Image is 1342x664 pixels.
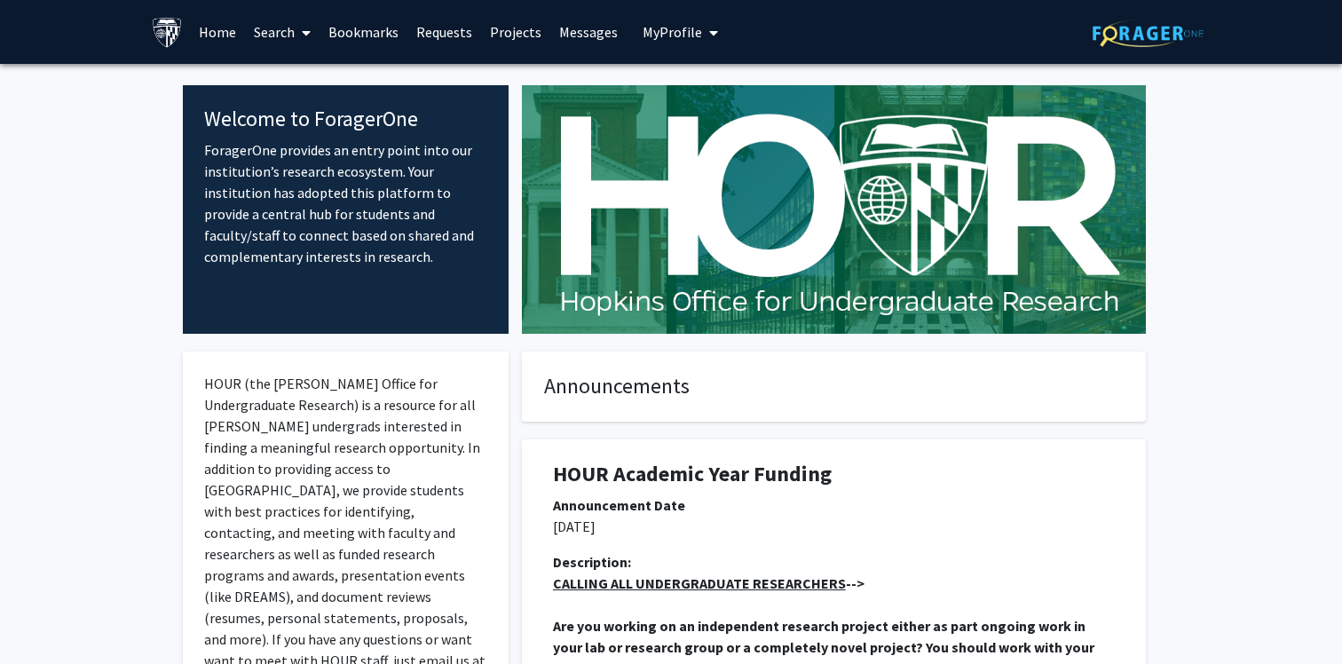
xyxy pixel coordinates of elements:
a: Messages [550,1,627,63]
span: My Profile [643,23,702,41]
img: ForagerOne Logo [1093,20,1204,47]
p: ForagerOne provides an entry point into our institution’s research ecosystem. Your institution ha... [204,139,487,267]
h4: Announcements [544,374,1124,399]
a: Requests [407,1,481,63]
strong: --> [553,574,864,592]
a: Projects [481,1,550,63]
h4: Welcome to ForagerOne [204,107,487,132]
a: Search [245,1,320,63]
div: Description: [553,551,1115,573]
p: [DATE] [553,516,1115,537]
img: Cover Image [522,85,1146,334]
img: Johns Hopkins University Logo [152,17,183,48]
h1: HOUR Academic Year Funding [553,462,1115,487]
u: CALLING ALL UNDERGRADUATE RESEARCHERS [553,574,846,592]
div: Announcement Date [553,494,1115,516]
iframe: Chat [13,584,75,651]
a: Bookmarks [320,1,407,63]
a: Home [190,1,245,63]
